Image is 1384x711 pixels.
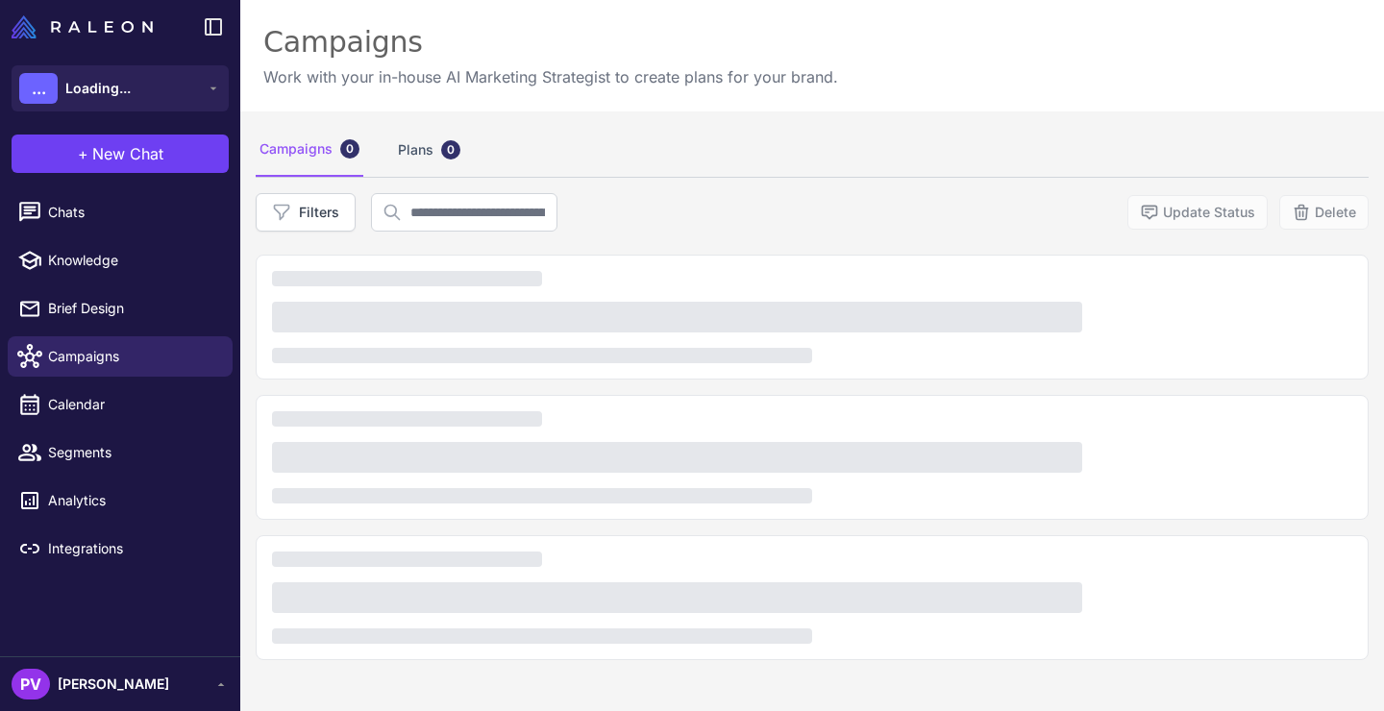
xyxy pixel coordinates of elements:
span: Analytics [48,490,217,511]
div: 0 [340,139,359,159]
div: Plans [394,123,464,177]
a: Calendar [8,384,233,425]
a: Raleon Logo [12,15,161,38]
div: 0 [441,140,460,159]
span: Segments [48,442,217,463]
span: Brief Design [48,298,217,319]
img: Raleon Logo [12,15,153,38]
button: +New Chat [12,135,229,173]
span: [PERSON_NAME] [58,674,169,695]
a: Segments [8,432,233,473]
a: Chats [8,192,233,233]
button: Update Status [1127,195,1268,230]
span: + [78,142,88,165]
a: Analytics [8,480,233,521]
button: ...Loading... [12,65,229,111]
div: Campaigns [263,23,838,61]
span: Calendar [48,394,217,415]
button: Filters [256,193,356,232]
div: PV [12,669,50,699]
p: Work with your in-house AI Marketing Strategist to create plans for your brand. [263,65,838,88]
a: Campaigns [8,336,233,377]
div: Campaigns [256,123,363,177]
span: Integrations [48,538,217,559]
span: Loading... [65,78,131,99]
span: New Chat [92,142,163,165]
a: Brief Design [8,288,233,329]
span: Campaigns [48,346,217,367]
button: Delete [1279,195,1369,230]
span: Knowledge [48,250,217,271]
a: Knowledge [8,240,233,281]
a: Integrations [8,528,233,569]
span: Chats [48,202,217,223]
div: ... [19,73,58,104]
